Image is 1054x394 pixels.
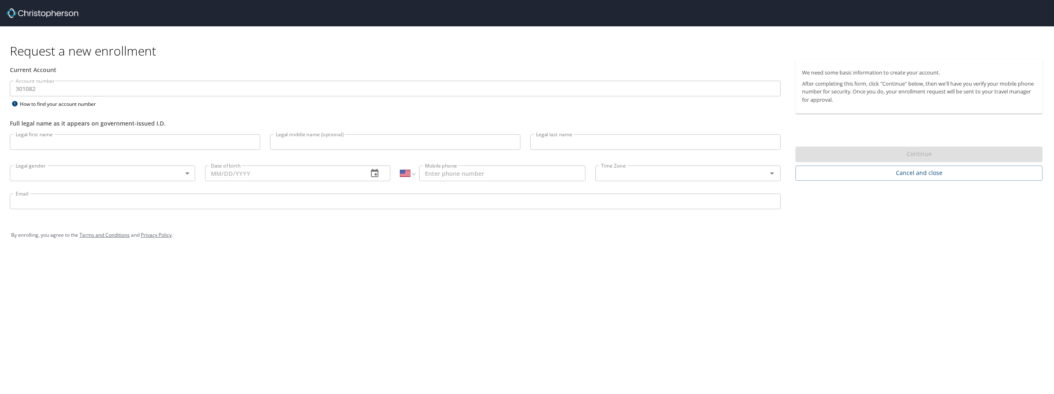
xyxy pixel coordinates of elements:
[419,166,585,181] input: Enter phone number
[7,8,78,18] img: cbt logo
[79,231,130,238] a: Terms and Conditions
[205,166,361,181] input: MM/DD/YYYY
[10,119,781,128] div: Full legal name as it appears on government-issued I.D.
[10,43,1049,59] h1: Request a new enrollment
[802,168,1036,178] span: Cancel and close
[795,166,1042,181] button: Cancel and close
[766,168,778,179] button: Open
[802,69,1036,77] p: We need some basic information to create your account.
[10,99,113,109] div: How to find your account number
[11,225,1043,245] div: By enrolling, you agree to the and .
[10,166,195,181] div: ​
[802,80,1036,104] p: After completing this form, click "Continue" below, then we'll have you verify your mobile phone ...
[141,231,172,238] a: Privacy Policy
[10,65,781,74] div: Current Account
